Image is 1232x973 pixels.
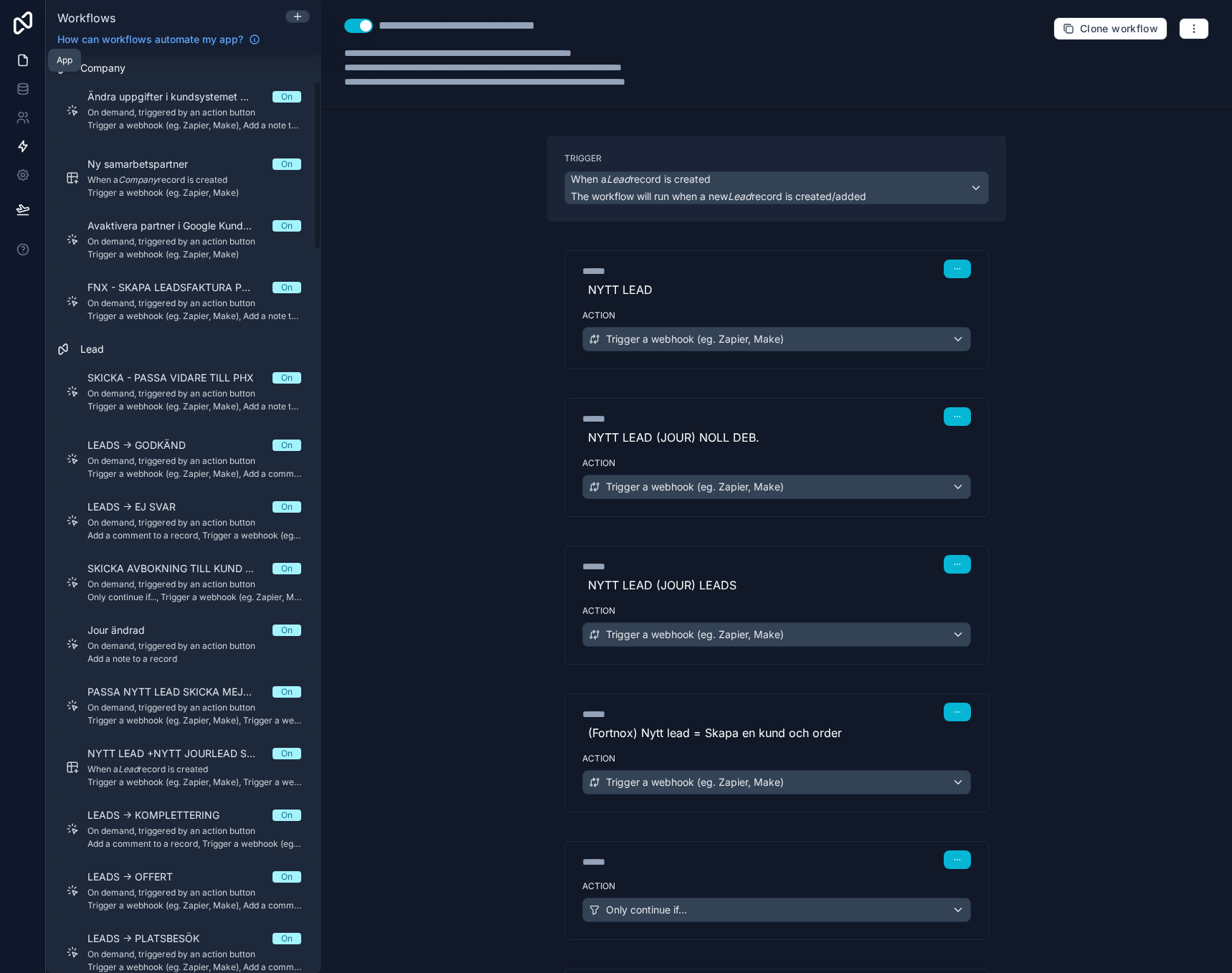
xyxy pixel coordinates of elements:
span: Workflows [57,11,115,25]
span: NYTT LEAD (JOUR) LEADS [582,576,971,594]
button: Clone workflow [1053,17,1167,40]
span: Only continue if... [606,903,687,917]
span: Trigger a webhook (eg. Zapier, Make) [606,332,784,346]
span: Trigger a webhook (eg. Zapier, Make) [606,775,784,789]
span: (Fortnox) Nytt lead = Skapa en kund och order [582,724,971,741]
em: Lead [728,190,752,202]
span: When a record is created [571,172,711,186]
span: Trigger a webhook (eg. Zapier, Make) [606,480,784,494]
label: Action [582,605,971,617]
label: Action [582,753,971,764]
label: Trigger [564,153,989,164]
button: Trigger a webhook (eg. Zapier, Make) [582,327,971,351]
div: App [57,54,72,66]
span: Clone workflow [1080,22,1158,35]
span: The workflow will run when a new record is created/added [571,190,866,202]
a: How can workflows automate my app? [52,32,266,47]
button: When aLeadrecord is createdThe workflow will run when a newLeadrecord is created/added [564,171,989,204]
label: Action [582,457,971,469]
span: NYTT LEAD [582,281,971,298]
span: NYTT LEAD (JOUR) NOLL DEB. [582,429,971,446]
em: Lead [607,173,630,185]
label: Action [582,310,971,321]
button: Trigger a webhook (eg. Zapier, Make) [582,475,971,499]
button: Trigger a webhook (eg. Zapier, Make) [582,622,971,647]
span: How can workflows automate my app? [57,32,243,47]
button: Only continue if... [582,898,971,922]
span: Trigger a webhook (eg. Zapier, Make) [606,627,784,642]
label: Action [582,881,971,892]
button: Trigger a webhook (eg. Zapier, Make) [582,770,971,794]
